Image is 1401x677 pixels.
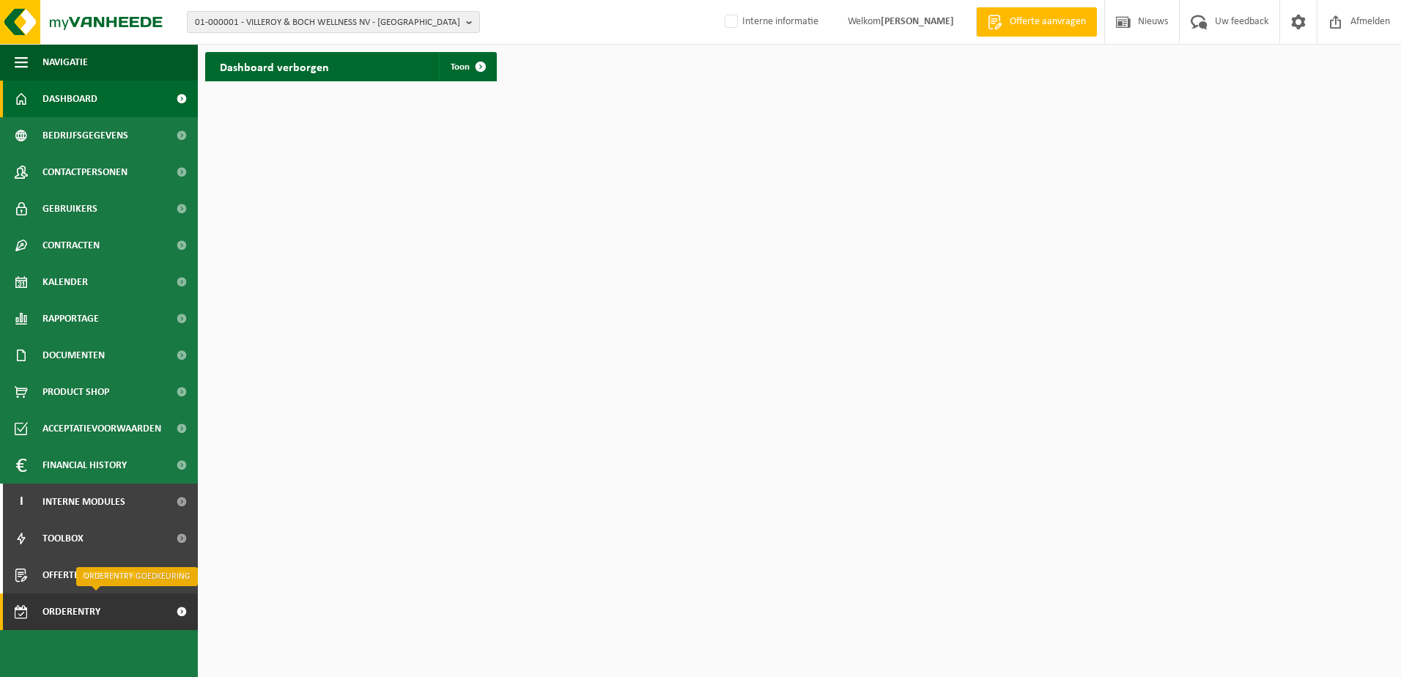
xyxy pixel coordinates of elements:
[722,11,818,33] label: Interne informatie
[42,81,97,117] span: Dashboard
[42,190,97,227] span: Gebruikers
[42,520,84,557] span: Toolbox
[881,16,954,27] strong: [PERSON_NAME]
[42,117,128,154] span: Bedrijfsgegevens
[195,12,460,34] span: 01-000001 - VILLEROY & BOCH WELLNESS NV - [GEOGRAPHIC_DATA]
[42,337,105,374] span: Documenten
[42,593,166,630] span: Orderentry Goedkeuring
[42,227,100,264] span: Contracten
[42,300,99,337] span: Rapportage
[439,52,495,81] a: Toon
[42,410,161,447] span: Acceptatievoorwaarden
[42,44,88,81] span: Navigatie
[42,374,109,410] span: Product Shop
[15,484,28,520] span: I
[187,11,480,33] button: 01-000001 - VILLEROY & BOCH WELLNESS NV - [GEOGRAPHIC_DATA]
[42,484,125,520] span: Interne modules
[42,264,88,300] span: Kalender
[451,62,470,72] span: Toon
[205,52,344,81] h2: Dashboard verborgen
[42,154,127,190] span: Contactpersonen
[1006,15,1090,29] span: Offerte aanvragen
[42,557,136,593] span: Offerte aanvragen
[42,447,127,484] span: Financial History
[976,7,1097,37] a: Offerte aanvragen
